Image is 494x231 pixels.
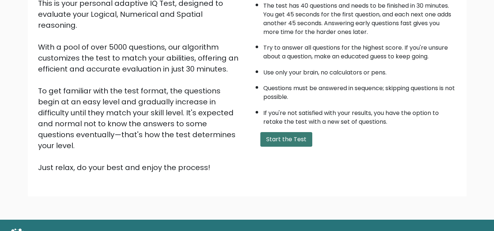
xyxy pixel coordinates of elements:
li: If you're not satisfied with your results, you have the option to retake the test with a new set ... [263,105,456,126]
li: Questions must be answered in sequence; skipping questions is not possible. [263,80,456,101]
li: Try to answer all questions for the highest score. If you're unsure about a question, make an edu... [263,40,456,61]
li: Use only your brain, no calculators or pens. [263,65,456,77]
button: Start the Test [260,132,312,147]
